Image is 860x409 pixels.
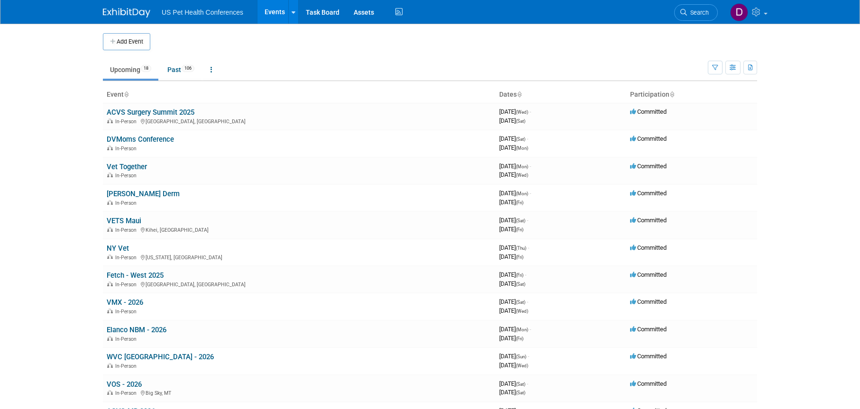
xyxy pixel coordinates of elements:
span: (Mon) [516,191,528,196]
div: [GEOGRAPHIC_DATA], [GEOGRAPHIC_DATA] [107,280,492,288]
span: In-Person [115,336,139,342]
span: Committed [630,380,667,387]
a: Search [674,4,718,21]
th: Event [103,87,495,103]
span: Committed [630,163,667,170]
span: [DATE] [499,362,528,369]
span: [DATE] [499,326,531,333]
a: ACVS Surgery Summit 2025 [107,108,194,117]
span: [DATE] [499,117,525,124]
span: In-Person [115,118,139,125]
span: (Wed) [516,363,528,368]
span: (Sat) [516,300,525,305]
th: Participation [626,87,757,103]
img: In-Person Event [107,227,113,232]
span: [DATE] [499,226,523,233]
span: (Thu) [516,245,526,251]
a: NY Vet [107,244,129,253]
span: - [530,326,531,333]
span: (Sat) [516,118,525,124]
span: (Sat) [516,282,525,287]
span: [DATE] [499,380,528,387]
span: [DATE] [499,307,528,314]
span: In-Person [115,282,139,288]
span: 18 [141,65,151,72]
span: (Mon) [516,145,528,151]
button: Add Event [103,33,150,50]
a: WVC [GEOGRAPHIC_DATA] - 2026 [107,353,214,361]
span: - [530,163,531,170]
a: VMX - 2026 [107,298,143,307]
img: In-Person Event [107,254,113,259]
a: Fetch - West 2025 [107,271,164,280]
span: - [525,271,526,278]
span: In-Person [115,227,139,233]
th: Dates [495,87,626,103]
img: In-Person Event [107,309,113,313]
span: In-Person [115,200,139,206]
span: (Fri) [516,254,523,260]
span: - [528,353,529,360]
span: - [527,217,528,224]
a: Sort by Participation Type [669,91,674,98]
span: Committed [630,217,667,224]
div: Kihei, [GEOGRAPHIC_DATA] [107,226,492,233]
span: [DATE] [499,135,528,142]
span: Committed [630,190,667,197]
span: [DATE] [499,335,523,342]
span: Committed [630,298,667,305]
span: [DATE] [499,244,529,251]
span: (Fri) [516,200,523,205]
span: [DATE] [499,353,529,360]
span: (Wed) [516,173,528,178]
span: Committed [630,244,667,251]
img: In-Person Event [107,173,113,177]
span: - [527,135,528,142]
a: VETS Maui [107,217,141,225]
span: [DATE] [499,171,528,178]
span: (Sat) [516,390,525,395]
a: Vet Together [107,163,147,171]
span: (Fri) [516,273,523,278]
span: [DATE] [499,389,525,396]
span: (Wed) [516,309,528,314]
span: [DATE] [499,271,526,278]
span: 106 [182,65,194,72]
span: In-Person [115,363,139,369]
a: Elanco NBM - 2026 [107,326,166,334]
img: In-Person Event [107,363,113,368]
span: [DATE] [499,144,528,151]
img: In-Person Event [107,145,113,150]
div: Big Sky, MT [107,389,492,396]
span: Committed [630,326,667,333]
span: [DATE] [499,163,531,170]
span: In-Person [115,309,139,315]
img: In-Person Event [107,390,113,395]
span: Committed [630,135,667,142]
span: - [528,244,529,251]
span: - [530,190,531,197]
span: - [527,380,528,387]
span: [DATE] [499,280,525,287]
span: [DATE] [499,298,528,305]
span: - [530,108,531,115]
span: (Sun) [516,354,526,359]
span: (Wed) [516,109,528,115]
a: Past106 [160,61,201,79]
span: - [527,298,528,305]
a: [PERSON_NAME] Derm [107,190,180,198]
div: [GEOGRAPHIC_DATA], [GEOGRAPHIC_DATA] [107,117,492,125]
img: In-Person Event [107,200,113,205]
span: US Pet Health Conferences [162,9,243,16]
a: Upcoming18 [103,61,158,79]
span: (Sat) [516,218,525,223]
img: Debra Smith [730,3,748,21]
span: [DATE] [499,217,528,224]
img: In-Person Event [107,118,113,123]
span: [DATE] [499,190,531,197]
a: Sort by Start Date [517,91,521,98]
div: [US_STATE], [GEOGRAPHIC_DATA] [107,253,492,261]
span: (Fri) [516,336,523,341]
span: (Fri) [516,227,523,232]
span: Committed [630,353,667,360]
